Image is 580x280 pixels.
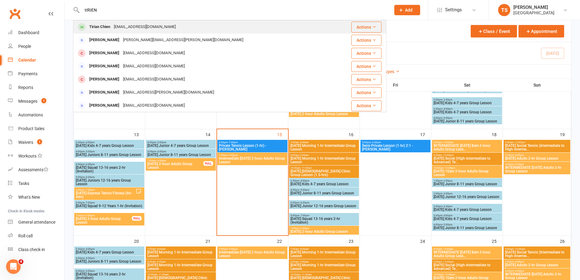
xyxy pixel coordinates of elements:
span: [DATE] Express Tennis Fitness (Int-Adv) [76,191,136,199]
span: 4:00pm [505,163,569,166]
span: - 4:00pm [514,261,524,263]
span: - 5:00pm [85,150,95,153]
span: - 12:00pm [514,248,525,250]
span: Semi-Private Lesson (1-hr) 2:1 - [PERSON_NAME] [362,144,429,151]
span: 8:00am [290,154,358,157]
div: [EMAIL_ADDRESS][DOMAIN_NAME] [121,75,187,84]
a: Dashboard [8,26,64,40]
span: [DATE] Kids 4-7 years Group Lesson [76,144,143,147]
span: Intermediate [DATE] 2-hour Adults Group Lesson [219,250,286,258]
button: Actions [351,74,381,85]
span: - 4:00pm [514,154,524,157]
span: [DATE] Junior 4-7 years Group Lesson [147,144,215,147]
button: Actions [351,48,381,59]
span: 8:00am [433,141,501,144]
span: - 5:00pm [442,117,452,119]
span: [DATE] Juniors 12-16 years Group Lesson [76,179,143,186]
div: [GEOGRAPHIC_DATA] [513,10,554,16]
span: [DATE] Junior 8-11 years Group Lesson [433,119,501,123]
span: - 9:00pm [85,214,95,217]
span: - 6:00pm [514,163,524,166]
span: - 4:00pm [85,248,95,250]
span: - 9:00am [156,261,166,263]
span: - 10:00am [442,248,453,250]
span: 4:30pm [147,141,215,144]
span: - 5:00pm [442,223,452,226]
span: [DATE] Junior 8-11 years Group Lesson [290,191,358,195]
div: FULL [203,161,213,166]
span: - 6:00pm [85,176,95,179]
div: [EMAIL_ADDRESS][DOMAIN_NAME] [121,62,187,71]
span: [DATE] Social (High-Intermediate to Advanced) Te... [433,157,501,164]
span: 10:00am [290,167,358,169]
span: [DATE] Kids 4-7 years Group Lesson [433,110,501,114]
span: [DATE] 10am 2-hour Adults Group Lesson [433,169,501,177]
span: - 9:00pm [228,154,238,157]
span: - 6:00pm [299,201,309,204]
span: - 3:30pm [442,98,452,101]
span: [DATE] Junior 8-11 years Group Lesson [433,182,501,186]
span: - 9:00am [299,154,309,157]
a: Assessments [8,163,64,177]
span: [DATE] Morning 1-hr Intermediate Group Lesson [290,263,358,271]
a: Product Sales [8,122,64,136]
div: Roll call [18,233,33,238]
div: 18 [492,129,503,139]
div: 14 [206,129,216,139]
span: 6:00pm [76,189,136,191]
button: Actions [351,22,381,33]
div: Calendar [18,58,36,62]
span: Intermediate [DATE] 2-hour Adults Group Lesson [219,157,286,164]
div: Automations [18,112,43,117]
span: 5:00pm [290,214,358,217]
a: All Types [378,69,400,74]
div: 20 [134,236,145,246]
a: Messages 1 [8,94,64,108]
span: - 6:00pm [514,270,524,272]
span: 10:00am [433,273,501,276]
button: Actions [351,100,381,111]
span: [DATE] Kids 4-7 years Group Lesson [76,250,143,254]
a: Class kiosk mode [8,243,64,257]
span: [DATE] Junior 8-11 years Group Lesson [433,226,501,230]
span: 8:00am [433,248,501,250]
span: 9:00am [433,261,501,263]
span: 7:00pm [219,154,286,157]
span: 2:00pm [505,154,569,157]
span: 7:00pm [147,159,204,162]
span: 5:00pm [147,150,215,153]
a: Waivers 1 [8,136,64,149]
a: Tasks [8,177,64,190]
div: [PERSON_NAME] [87,62,121,71]
span: 3:30pm [76,141,143,144]
span: - 7:00pm [228,141,238,144]
div: 23 [349,236,360,246]
iframe: Intercom live chat [6,259,21,274]
span: - 3:30pm [442,205,452,208]
a: Calendar [8,53,64,67]
span: [DATE] Junior 12-16 years Group Lesson [433,195,501,199]
div: Class check-in [18,247,45,252]
a: Roll call [8,229,64,243]
span: 7:00pm [76,214,132,217]
span: - 9:00pm [299,227,309,230]
div: Messages [18,99,37,104]
div: 21 [206,236,216,246]
span: - 7:00pm [85,189,95,191]
span: [DATE] [DEMOGRAPHIC_DATA] Clinic Group Lesson (1.5-hrs) [290,169,358,177]
span: 4:00pm [433,117,501,119]
div: 25 [492,236,503,246]
span: 4:00pm [76,270,143,272]
span: 7:00am [290,248,358,250]
span: [DATE] Squad 9-12 Years 1-hr (Invitation) [76,204,143,208]
span: 10:00am [433,167,501,169]
input: Search... [80,6,386,14]
span: [DATE] Squad 13-16 years 2-hr (Invitation) [76,166,143,173]
span: - 5:00pm [85,257,95,260]
div: [PERSON_NAME] [513,5,554,10]
button: Actions [351,35,381,46]
span: INTERMEDIATE [DATE] 8am 2-hour Adults Group Less... [433,144,501,151]
span: 5:00pm [76,176,143,179]
div: [EMAIL_ADDRESS][DOMAIN_NAME] [121,49,187,58]
span: [DATE] Juniors 8-11 years Group Lesson [76,260,143,263]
